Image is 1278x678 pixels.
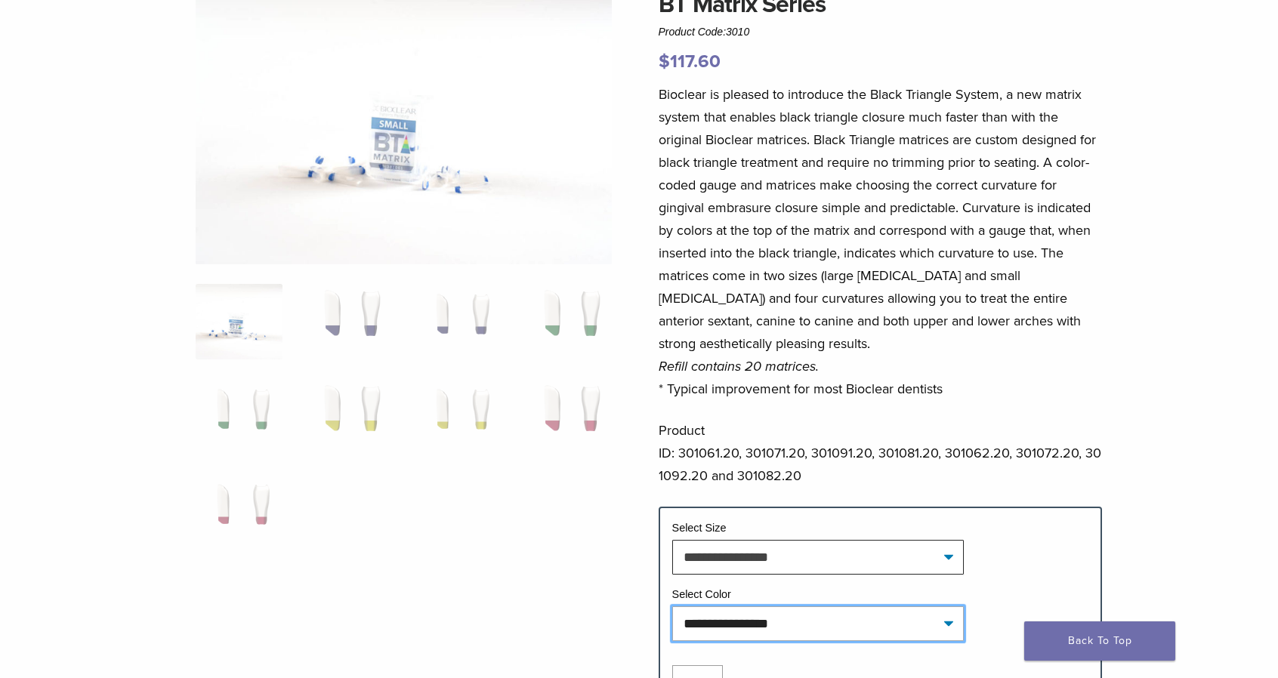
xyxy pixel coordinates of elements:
[525,379,612,455] img: BT Matrix Series - Image 8
[659,358,819,374] em: Refill contains 20 matrices.
[415,379,502,455] img: BT Matrix Series - Image 7
[659,26,750,38] span: Product Code:
[305,379,392,455] img: BT Matrix Series - Image 6
[659,51,721,72] bdi: 117.60
[659,83,1103,400] p: Bioclear is pleased to introduce the Black Triangle System, a new matrix system that enables blac...
[305,284,392,359] img: BT Matrix Series - Image 2
[196,474,282,550] img: BT Matrix Series - Image 9
[196,379,282,455] img: BT Matrix Series - Image 5
[672,588,731,600] label: Select Color
[672,522,727,534] label: Select Size
[726,26,749,38] span: 3010
[1024,621,1175,661] a: Back To Top
[659,51,670,72] span: $
[415,284,502,359] img: BT Matrix Series - Image 3
[525,284,612,359] img: BT Matrix Series - Image 4
[196,284,282,359] img: Anterior-Black-Triangle-Series-Matrices-324x324.jpg
[659,419,1103,487] p: Product ID: 301061.20, 301071.20, 301091.20, 301081.20, 301062.20, 301072.20, 301092.20 and 30108...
